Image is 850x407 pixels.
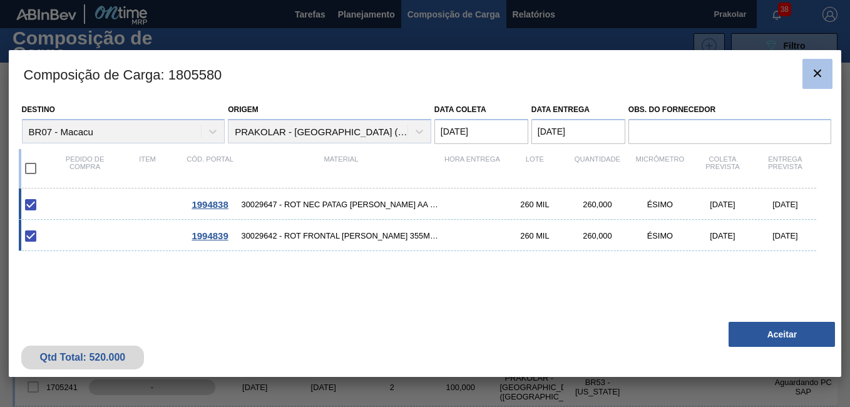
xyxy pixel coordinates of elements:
div: Qtd Total: 520.000 [31,352,135,363]
input: dd/mm/aaaa [531,119,625,144]
div: Cód. Portal [179,155,242,182]
div: Item [116,155,179,182]
span: 1994839 [192,230,228,241]
div: [DATE] [754,200,816,209]
div: Ir para o Pedido [179,199,242,210]
div: 260,000 [566,200,628,209]
div: Quantidade [566,155,628,182]
div: 260 MIL [503,200,566,209]
div: [DATE] [691,231,754,240]
div: Hora Entrega [441,155,503,182]
div: Coleta Prevista [691,155,754,182]
input: dd/mm/aaaa [434,119,528,144]
div: Material [242,155,441,182]
div: [DATE] [754,231,816,240]
label: Destino [22,105,55,114]
div: ÉSIMO [628,200,691,209]
label: Origem [228,105,259,114]
span: 30029647 - ROT NEC PATAG AMBER LAGER AA 355ML NIV24 [242,200,441,209]
div: [DATE] [691,200,754,209]
h3: Composição de Carga [9,50,842,98]
div: 260,000 [566,231,628,240]
font: : 1805580 [160,67,222,83]
span: 1994838 [192,199,228,210]
div: 260 MIL [503,231,566,240]
div: Pedido de compra [54,155,116,182]
label: Data coleta [434,105,486,114]
div: Lote [503,155,566,182]
div: Entrega Prevista [754,155,816,182]
button: Aceitar [729,322,835,347]
span: 30029642 - ROT FRONT PATAG AMBER 355ML NIV24 [242,231,441,240]
div: Ir para o Pedido [179,230,242,241]
label: Obs. do Fornecedor [628,101,832,119]
div: MICRÔMETRO [628,155,691,182]
label: Data entrega [531,105,590,114]
div: ÉSIMO [628,231,691,240]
